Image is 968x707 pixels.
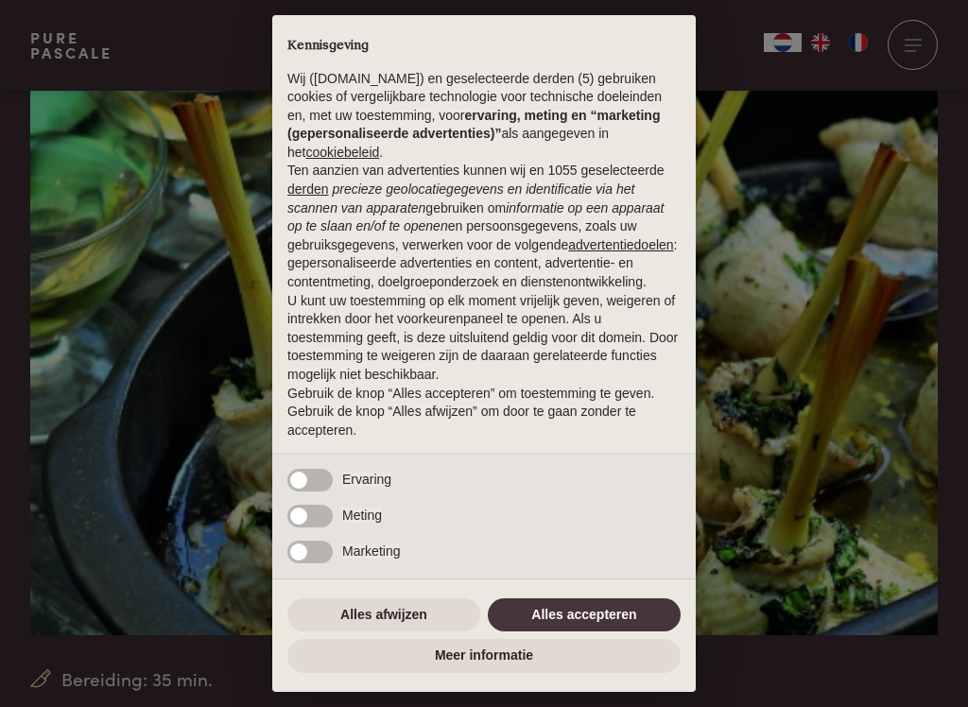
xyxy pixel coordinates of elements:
[287,292,681,385] p: U kunt uw toestemming op elk moment vrijelijk geven, weigeren of intrekken door het voorkeurenpan...
[287,181,634,216] em: precieze geolocatiegegevens en identificatie via het scannen van apparaten
[342,543,400,559] span: Marketing
[305,145,379,160] a: cookiebeleid
[287,162,681,291] p: Ten aanzien van advertenties kunnen wij en 1055 geselecteerde gebruiken om en persoonsgegevens, z...
[287,70,681,163] p: Wij ([DOMAIN_NAME]) en geselecteerde derden (5) gebruiken cookies of vergelijkbare technologie vo...
[287,108,660,142] strong: ervaring, meting en “marketing (gepersonaliseerde advertenties)”
[342,508,382,523] span: Meting
[287,598,480,632] button: Alles afwijzen
[287,200,665,234] em: informatie op een apparaat op te slaan en/of te openen
[342,472,391,487] span: Ervaring
[568,236,673,255] button: advertentiedoelen
[287,181,329,199] button: derden
[287,639,681,673] button: Meer informatie
[287,38,681,55] h2: Kennisgeving
[287,385,681,440] p: Gebruik de knop “Alles accepteren” om toestemming te geven. Gebruik de knop “Alles afwijzen” om d...
[488,598,681,632] button: Alles accepteren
